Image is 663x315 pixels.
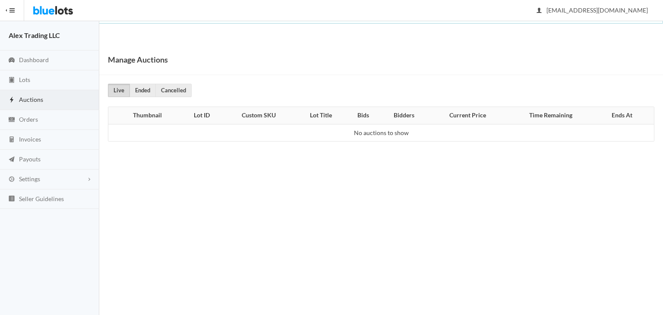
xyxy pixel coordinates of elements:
td: No auctions to show [108,124,654,142]
h1: Manage Auctions [108,53,168,66]
a: Ended [129,84,156,97]
span: Seller Guidelines [19,195,64,202]
span: Invoices [19,135,41,143]
span: Payouts [19,155,41,163]
strong: Alex Trading LLC [9,31,60,39]
th: Lot ID [181,107,222,124]
th: Bids [347,107,380,124]
ion-icon: cash [7,116,16,124]
th: Lot Title [295,107,347,124]
ion-icon: flash [7,96,16,104]
th: Thumbnail [108,107,181,124]
ion-icon: cog [7,176,16,184]
ion-icon: speedometer [7,57,16,65]
span: Lots [19,76,30,83]
ion-icon: clipboard [7,76,16,85]
ion-icon: calculator [7,136,16,144]
th: Time Remaining [506,107,596,124]
th: Custom SKU [222,107,295,124]
th: Current Price [429,107,506,124]
ion-icon: paper plane [7,156,16,164]
ion-icon: person [535,7,543,15]
a: Cancelled [155,84,192,97]
a: Live [108,84,130,97]
span: Dashboard [19,56,49,63]
span: [EMAIL_ADDRESS][DOMAIN_NAME] [537,6,648,14]
th: Bidders [379,107,429,124]
span: Settings [19,175,40,183]
ion-icon: list box [7,195,16,203]
span: Orders [19,116,38,123]
th: Ends At [596,107,654,124]
span: Auctions [19,96,43,103]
